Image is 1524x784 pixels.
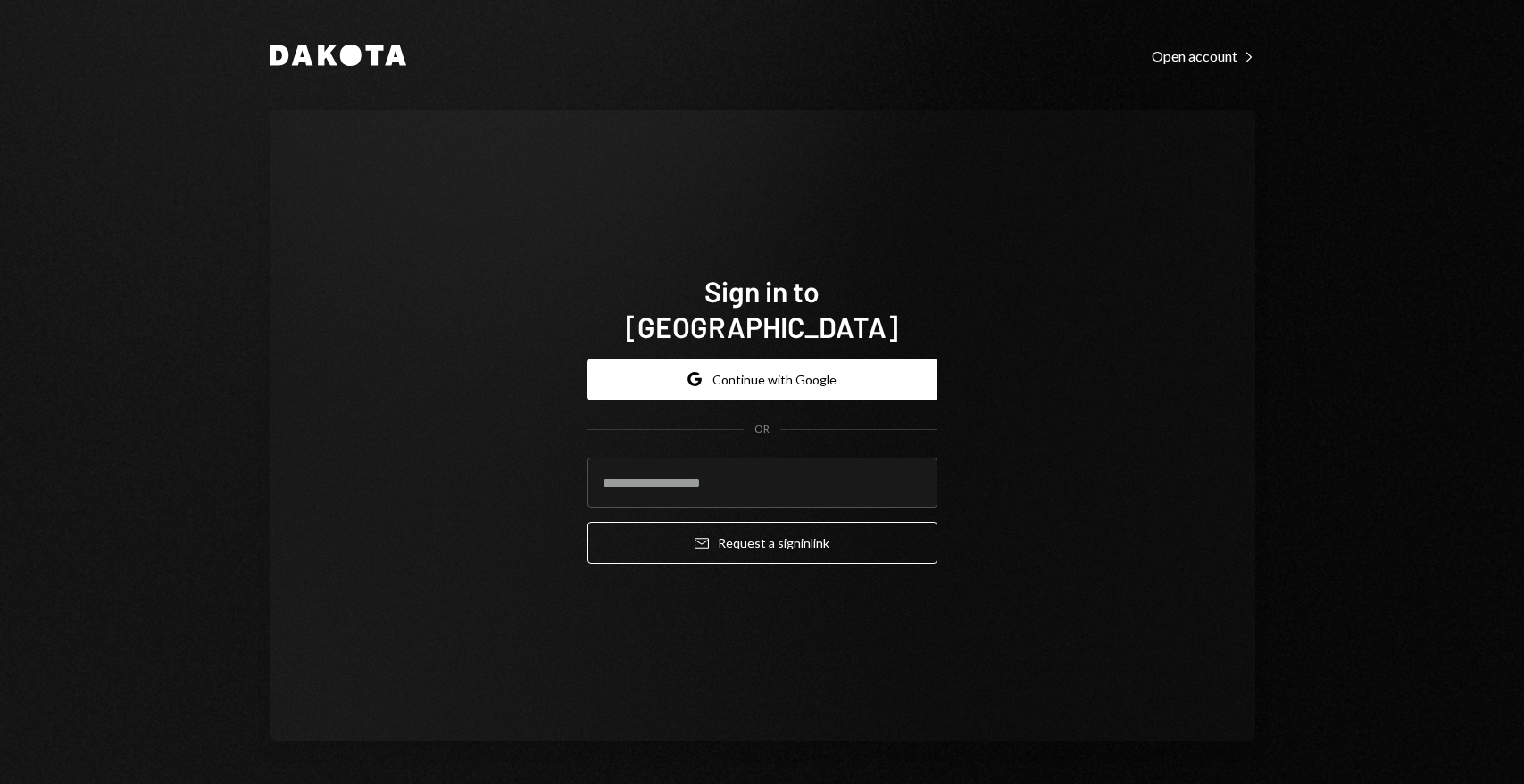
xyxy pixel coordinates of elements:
button: Request a signinlink [587,522,937,564]
a: Open account [1152,45,1255,65]
button: Continue with Google [587,359,937,400]
div: Open account [1152,47,1255,65]
h1: Sign in to [GEOGRAPHIC_DATA] [587,273,937,344]
div: OR [754,422,770,437]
